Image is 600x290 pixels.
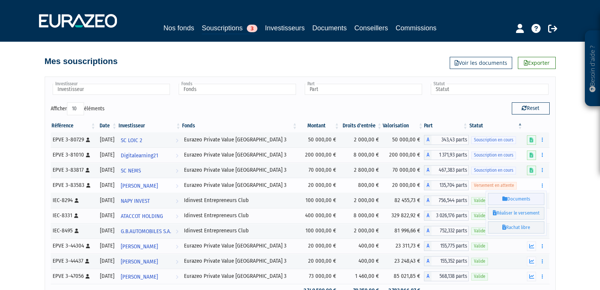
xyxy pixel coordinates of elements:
[118,132,182,147] a: SC LOIC 2
[53,196,94,204] div: IEC-8294
[471,227,488,235] span: Valide
[432,165,469,175] span: 467,383 parts
[53,242,94,250] div: EPVE 3-44304
[39,14,117,28] img: 1732889491-logotype_eurazeo_blanc_rvb.png
[424,241,469,251] div: A - Eurazeo Private Value Europe 3
[121,270,158,284] span: [PERSON_NAME]
[121,240,158,254] span: [PERSON_NAME]
[340,223,382,238] td: 2 000,00 €
[424,165,469,175] div: A - Eurazeo Private Value Europe 3
[424,256,432,266] span: A
[45,57,118,66] h4: Mes souscriptions
[298,119,340,132] th: Montant: activer pour trier la colonne par ordre croissant
[432,241,469,251] span: 155,775 parts
[118,178,182,193] a: [PERSON_NAME]
[86,183,90,188] i: [Français] Personne physique
[176,164,178,178] i: Voir l'investisseur
[383,254,424,269] td: 23 248,43 €
[184,136,295,144] div: Eurazeo Private Value [GEOGRAPHIC_DATA] 3
[85,259,89,263] i: [Français] Personne physique
[118,254,182,269] a: [PERSON_NAME]
[340,238,382,254] td: 400,00 €
[340,132,382,147] td: 2 000,00 €
[51,119,97,132] th: Référence : activer pour trier la colonne par ordre croissant
[340,178,382,193] td: 800,00 €
[53,227,94,235] div: IEC-8495
[176,149,178,163] i: Voir l'investisseur
[432,196,469,205] span: 756,544 parts
[99,181,115,189] div: [DATE]
[53,272,94,280] div: EPVE 3-47056
[298,238,340,254] td: 20 000,00 €
[176,179,178,193] i: Voir l'investisseur
[298,147,340,163] td: 200 000,00 €
[424,180,469,190] div: A - Eurazeo Private Value Europe 3
[298,178,340,193] td: 20 000,00 €
[424,180,432,190] span: A
[383,238,424,254] td: 23 311,73 €
[176,255,178,269] i: Voir l'investisseur
[424,271,469,281] div: A - Eurazeo Private Value Europe 3
[121,255,158,269] span: [PERSON_NAME]
[588,34,597,103] p: Besoin d'aide ?
[471,167,516,174] span: Souscription en cours
[512,102,550,114] button: Reset
[383,147,424,163] td: 200 000,00 €
[184,151,295,159] div: Eurazeo Private Value [GEOGRAPHIC_DATA] 3
[432,226,469,236] span: 752,332 parts
[53,181,94,189] div: EPVE 3-83583
[118,223,182,238] a: G.B.AUTOMOBILES S.A.
[184,166,295,174] div: Eurazeo Private Value [GEOGRAPHIC_DATA] 3
[121,209,163,223] span: ATACCOT HOLDING
[396,23,436,33] a: Commissions
[424,226,469,236] div: A - Idinvest Entrepreneurs Club
[184,181,295,189] div: Eurazeo Private Value [GEOGRAPHIC_DATA] 3
[121,194,150,208] span: NAPY INVEST
[265,23,305,33] a: Investisseurs
[176,224,178,238] i: Voir l'investisseur
[121,179,158,193] span: [PERSON_NAME]
[488,221,544,234] a: Rachat libre
[340,254,382,269] td: 400,00 €
[164,23,194,33] a: Nos fonds
[471,136,516,144] span: Souscription en cours
[51,102,104,115] label: Afficher éléments
[383,163,424,178] td: 70 000,00 €
[340,147,382,163] td: 8 000,00 €
[383,119,424,132] th: Valorisation: activer pour trier la colonne par ordre croissant
[488,207,544,219] a: Réaliser le versement
[432,180,469,190] span: 135,704 parts
[121,149,158,163] span: Digitalearning21
[298,132,340,147] td: 50 000,00 €
[184,227,295,235] div: Idinvest Entrepreneurs Club
[53,257,94,265] div: EPVE 3-44437
[184,257,295,265] div: Eurazeo Private Value [GEOGRAPHIC_DATA] 3
[488,193,544,205] a: Documents
[118,147,182,163] a: Digitalearning21
[118,119,182,132] th: Investisseur: activer pour trier la colonne par ordre croissant
[432,211,469,221] span: 3 026,176 parts
[340,163,382,178] td: 2 800,00 €
[340,269,382,284] td: 1 460,00 €
[118,208,182,223] a: ATACCOT HOLDING
[471,273,488,280] span: Valide
[471,258,488,265] span: Valide
[86,138,90,142] i: [Français] Personne physique
[424,211,469,221] div: A - Idinvest Entrepreneurs Club
[86,168,90,172] i: [Français] Personne physique
[432,150,469,160] span: 1 371,93 parts
[86,153,90,157] i: [Français] Personne physique
[118,269,182,284] a: [PERSON_NAME]
[424,135,432,145] span: A
[118,193,182,208] a: NAPY INVEST
[184,212,295,219] div: Idinvest Entrepreneurs Club
[424,241,432,251] span: A
[383,132,424,147] td: 50 000,00 €
[471,152,516,159] span: Souscription en cours
[53,166,94,174] div: EPVE 3-83817
[184,272,295,280] div: Eurazeo Private Value [GEOGRAPHIC_DATA] 3
[97,119,118,132] th: Date: activer pour trier la colonne par ordre croissant
[67,102,84,115] select: Afficheréléments
[471,197,488,204] span: Valide
[53,136,94,144] div: EPVE 3-80729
